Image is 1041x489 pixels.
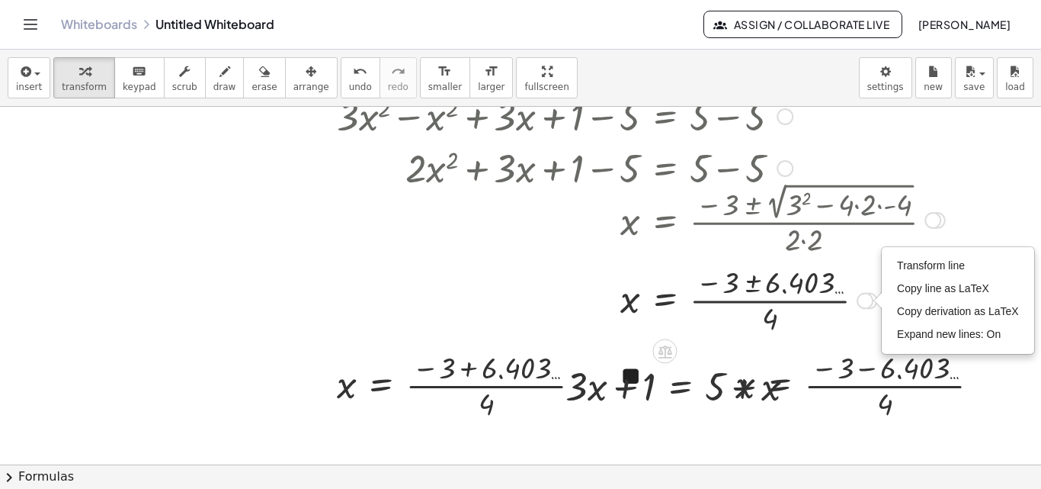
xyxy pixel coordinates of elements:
[16,82,42,92] span: insert
[391,63,405,81] i: redo
[251,82,277,92] span: erase
[213,82,236,92] span: draw
[428,82,462,92] span: smaller
[1005,82,1025,92] span: load
[897,328,1001,340] span: Expand new lines: On
[285,57,338,98] button: arrange
[867,82,904,92] span: settings
[703,11,902,38] button: Assign / Collaborate Live
[924,82,943,92] span: new
[716,18,889,31] span: Assign / Collaborate Live
[469,57,513,98] button: format_sizelarger
[859,57,912,98] button: settings
[897,259,965,272] span: Transform line
[243,57,285,98] button: erase
[388,82,408,92] span: redo
[516,57,577,98] button: fullscreen
[353,63,367,81] i: undo
[380,57,417,98] button: redoredo
[524,82,569,92] span: fullscreen
[963,82,985,92] span: save
[478,82,504,92] span: larger
[918,18,1011,31] span: [PERSON_NAME]
[955,57,994,98] button: save
[897,305,1019,317] span: Copy derivation as LaTeX
[53,57,115,98] button: transform
[915,57,952,98] button: new
[205,57,245,98] button: draw
[437,63,452,81] i: format_size
[61,17,137,32] a: Whiteboards
[132,63,146,81] i: keyboard
[164,57,206,98] button: scrub
[8,57,50,98] button: insert
[349,82,372,92] span: undo
[420,57,470,98] button: format_sizesmaller
[172,82,197,92] span: scrub
[341,57,380,98] button: undoundo
[62,82,107,92] span: transform
[18,12,43,37] button: Toggle navigation
[897,282,989,294] span: Copy line as LaTeX
[293,82,329,92] span: arrange
[123,82,156,92] span: keypad
[652,339,677,364] div: Apply the same math to both sides of the equation
[114,57,165,98] button: keyboardkeypad
[997,57,1033,98] button: load
[905,11,1023,38] button: [PERSON_NAME]
[484,63,498,81] i: format_size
